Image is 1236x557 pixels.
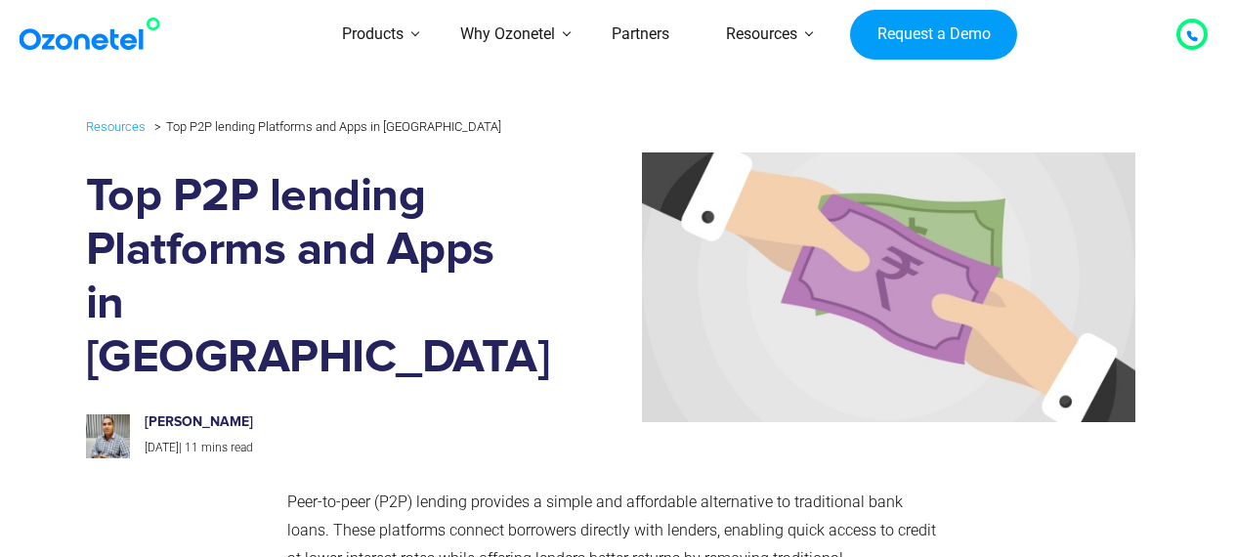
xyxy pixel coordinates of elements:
[850,10,1017,61] a: Request a Demo
[145,438,509,459] p: |
[145,441,179,454] span: [DATE]
[544,152,1136,422] img: peer-to-peer lending platforms
[149,114,501,139] li: Top P2P lending Platforms and Apps in [GEOGRAPHIC_DATA]
[86,115,146,138] a: Resources
[185,441,198,454] span: 11
[201,441,253,454] span: mins read
[86,414,130,458] img: prashanth-kancherla_avatar-200x200.jpeg
[145,414,509,431] h6: [PERSON_NAME]
[86,170,530,385] h1: Top P2P lending Platforms and Apps in [GEOGRAPHIC_DATA]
